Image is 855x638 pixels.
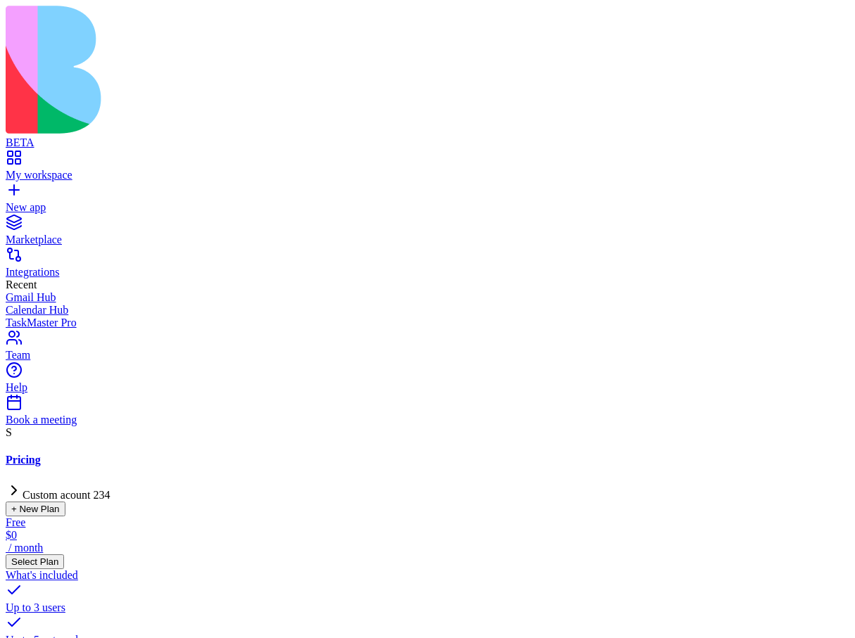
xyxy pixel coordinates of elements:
div: Up to 3 users [6,601,849,614]
div: Free [6,516,849,529]
a: Pricing [6,454,849,466]
div: Help [6,381,849,394]
button: + New Plan [6,502,65,516]
div: / month [6,542,849,554]
div: Integrations [6,266,849,279]
a: Help [6,369,849,394]
button: Select Plan [6,554,64,569]
a: Integrations [6,253,849,279]
div: Book a meeting [6,414,849,426]
a: Gmail Hub [6,291,849,304]
div: Marketplace [6,234,849,246]
div: Custom acount 234 [6,482,849,502]
div: $ 0 [6,529,849,542]
a: Calendar Hub [6,304,849,317]
img: logo [6,6,571,134]
div: New app [6,201,849,214]
a: TaskMaster Pro [6,317,849,329]
a: My workspace [6,156,849,181]
div: Team [6,349,849,362]
a: New app [6,189,849,214]
a: + New Plan [6,502,65,514]
div: BETA [6,136,849,149]
a: Team [6,336,849,362]
span: Recent [6,279,37,291]
span: S [6,426,12,438]
a: Book a meeting [6,401,849,426]
div: What's included [6,569,849,582]
a: BETA [6,124,849,149]
div: My workspace [6,169,849,181]
a: Marketplace [6,221,849,246]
